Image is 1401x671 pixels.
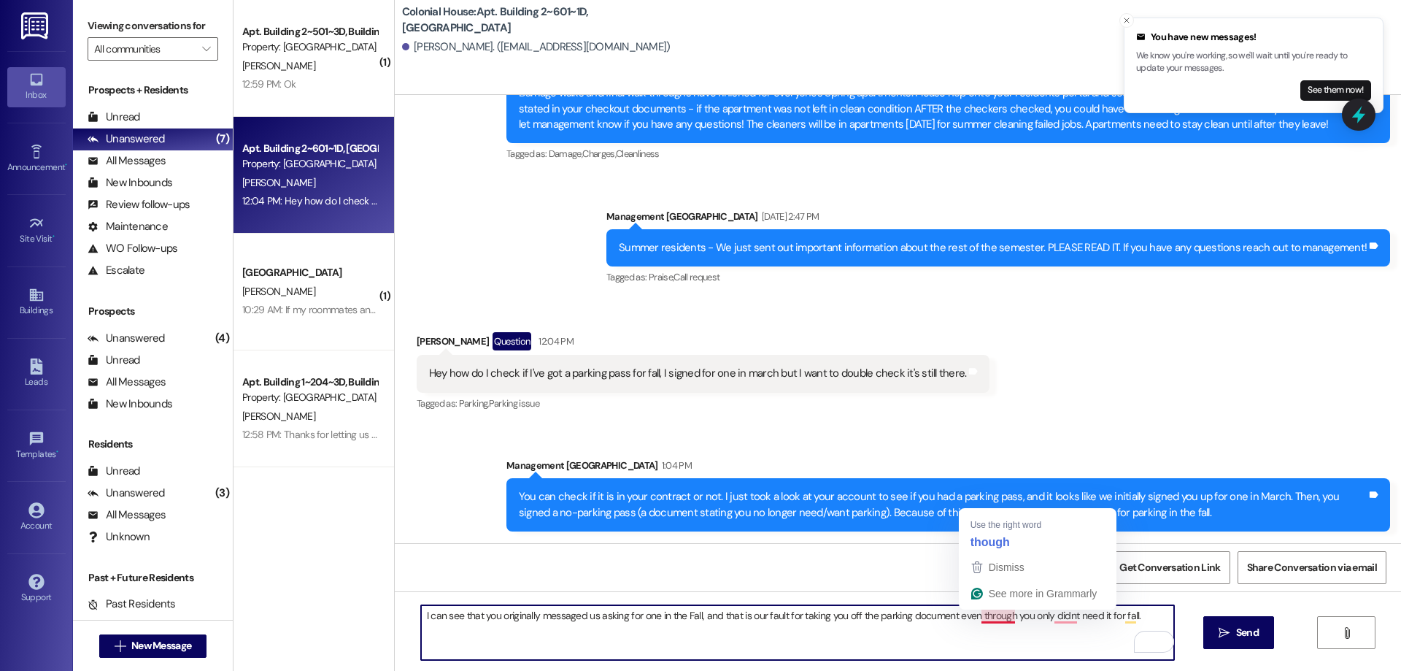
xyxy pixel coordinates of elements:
[506,458,1390,478] div: Management [GEOGRAPHIC_DATA]
[88,507,166,523] div: All Messages
[1110,551,1230,584] button: Get Conversation Link
[242,141,377,156] div: Apt. Building 2~601~1D, [GEOGRAPHIC_DATA]
[1203,616,1274,649] button: Send
[73,304,233,319] div: Prospects
[1119,13,1134,28] button: Close toast
[1247,560,1377,575] span: Share Conversation via email
[429,366,967,381] div: Hey how do I check if I've got a parking pass for fall, I signed for one in march but I want to d...
[7,283,66,322] a: Buildings
[88,375,166,390] div: All Messages
[402,4,694,36] b: Colonial House: Apt. Building 2~601~1D, [GEOGRAPHIC_DATA]
[242,39,377,55] div: Property: [GEOGRAPHIC_DATA]
[242,194,779,207] div: 12:04 PM: Hey how do I check if I've got a parking pass for fall, I signed for one in march but I...
[606,209,1390,229] div: Management [GEOGRAPHIC_DATA]
[402,39,671,55] div: [PERSON_NAME]. ([EMAIL_ADDRESS][DOMAIN_NAME])
[582,147,616,160] span: Charges ,
[56,447,58,457] span: •
[242,156,377,172] div: Property: [GEOGRAPHIC_DATA]
[212,327,233,350] div: (4)
[115,640,126,652] i: 
[94,37,195,61] input: All communities
[7,211,66,250] a: Site Visit •
[242,59,315,72] span: [PERSON_NAME]
[242,285,315,298] span: [PERSON_NAME]
[519,85,1367,132] div: Damage walks and final walk throughs have finished for everyone's Spring apartments. Please hop o...
[1136,30,1371,45] div: You have new messages!
[88,219,168,234] div: Maintenance
[242,24,377,39] div: Apt. Building 2~501~3D, Building [GEOGRAPHIC_DATA]
[131,638,191,653] span: New Message
[519,489,1367,521] div: You can check if it is in your contract or not. I just took a look at your account to see if you ...
[88,197,190,212] div: Review follow-ups
[489,397,540,410] span: Parking issue
[7,67,66,107] a: Inbox
[1219,627,1230,639] i: 
[88,153,166,169] div: All Messages
[493,332,531,350] div: Question
[1136,50,1371,75] p: We know you're working, so we'll wait until you're ready to update your messages.
[88,263,144,278] div: Escalate
[242,410,315,423] span: [PERSON_NAME]
[88,464,140,479] div: Unread
[88,597,176,612] div: Past Residents
[649,271,674,283] span: Praise ,
[7,354,66,394] a: Leads
[758,209,819,224] div: [DATE] 2:47 PM
[535,334,574,349] div: 12:04 PM
[73,570,233,586] div: Past + Future Residents
[459,397,489,410] span: Parking ,
[242,265,377,280] div: [GEOGRAPHIC_DATA]
[619,240,1367,256] div: Summer residents - We just sent out important information about the rest of the semester. PLEASE ...
[7,498,66,537] a: Account
[88,486,165,501] div: Unanswered
[53,231,55,242] span: •
[242,375,377,390] div: Apt. Building 1~204~3D, Building [GEOGRAPHIC_DATA]
[1236,625,1259,640] span: Send
[88,529,150,545] div: Unknown
[606,267,1390,288] div: Tagged as:
[242,176,315,189] span: [PERSON_NAME]
[202,43,210,55] i: 
[88,241,177,256] div: WO Follow-ups
[88,131,165,147] div: Unanswered
[88,396,172,412] div: New Inbounds
[73,83,233,98] div: Prospects + Residents
[417,332,990,356] div: [PERSON_NAME]
[65,160,67,170] span: •
[242,77,296,91] div: 12:59 PM: Ok
[616,147,660,160] span: Cleanliness
[88,110,140,125] div: Unread
[88,331,165,346] div: Unanswered
[417,393,990,414] div: Tagged as:
[506,143,1390,164] div: Tagged as:
[88,353,140,368] div: Unread
[212,482,233,505] div: (3)
[73,437,233,452] div: Residents
[88,175,172,191] div: New Inbounds
[421,605,1174,660] textarea: To enrich screen reader interactions, please activate Accessibility in Grammarly extension settings
[7,426,66,466] a: Templates •
[212,128,233,150] div: (7)
[242,303,824,316] div: 10:29 AM: If my roommates and I were to leave for a few days during the school year (or just a we...
[658,458,692,473] div: 1:04 PM
[1341,627,1352,639] i: 
[7,570,66,609] a: Support
[1119,560,1220,575] span: Get Conversation Link
[549,147,582,160] span: Damage ,
[1238,551,1386,584] button: Share Conversation via email
[674,271,719,283] span: Call request
[99,634,207,658] button: New Message
[242,428,396,441] div: 12:58 PM: Thanks for letting us know!
[21,12,51,39] img: ResiDesk Logo
[242,390,377,405] div: Property: [GEOGRAPHIC_DATA]
[1300,80,1371,101] button: See them now!
[88,15,218,37] label: Viewing conversations for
